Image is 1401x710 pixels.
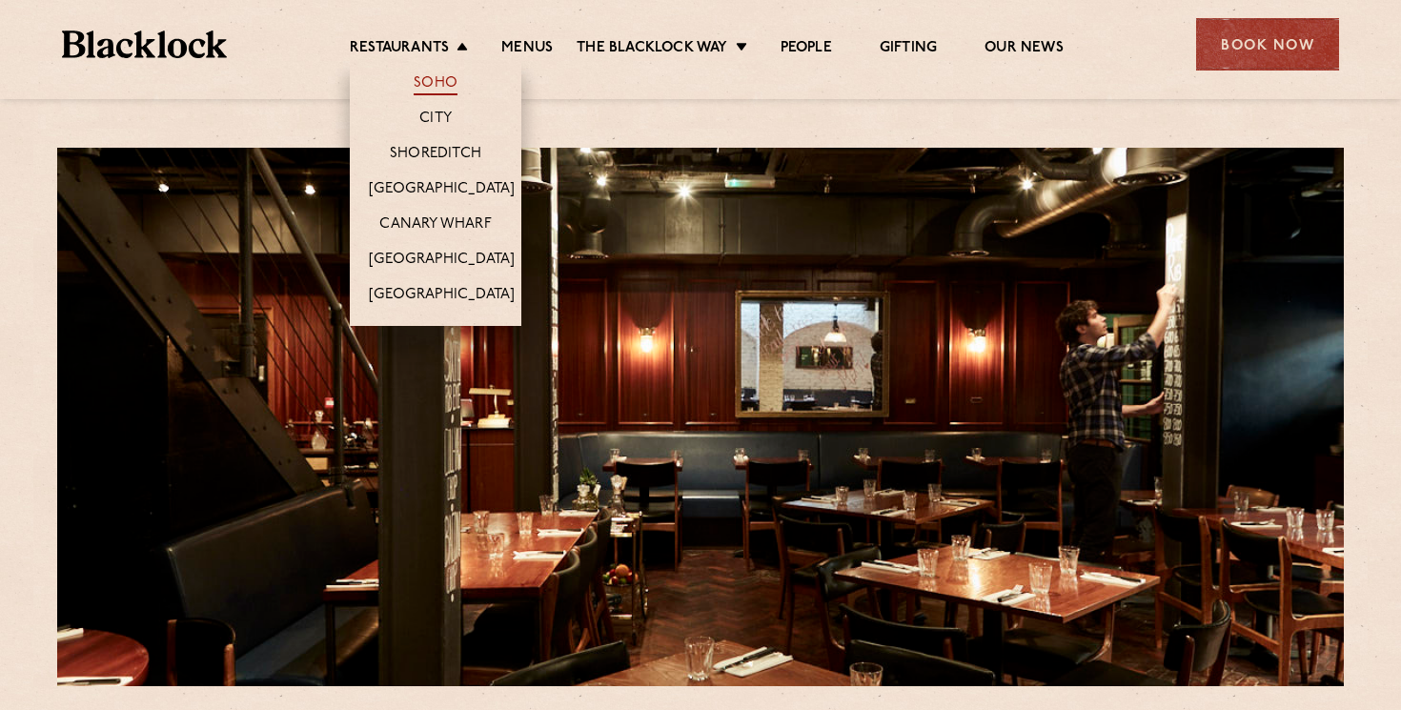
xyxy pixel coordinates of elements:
[419,110,452,131] a: City
[577,39,727,60] a: The Blacklock Way
[369,251,515,272] a: [GEOGRAPHIC_DATA]
[781,39,832,60] a: People
[62,30,227,58] img: BL_Textured_Logo-footer-cropped.svg
[350,39,449,60] a: Restaurants
[414,74,457,95] a: Soho
[501,39,553,60] a: Menus
[985,39,1064,60] a: Our News
[390,145,481,166] a: Shoreditch
[1196,18,1339,71] div: Book Now
[880,39,937,60] a: Gifting
[369,180,515,201] a: [GEOGRAPHIC_DATA]
[369,286,515,307] a: [GEOGRAPHIC_DATA]
[379,215,491,236] a: Canary Wharf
